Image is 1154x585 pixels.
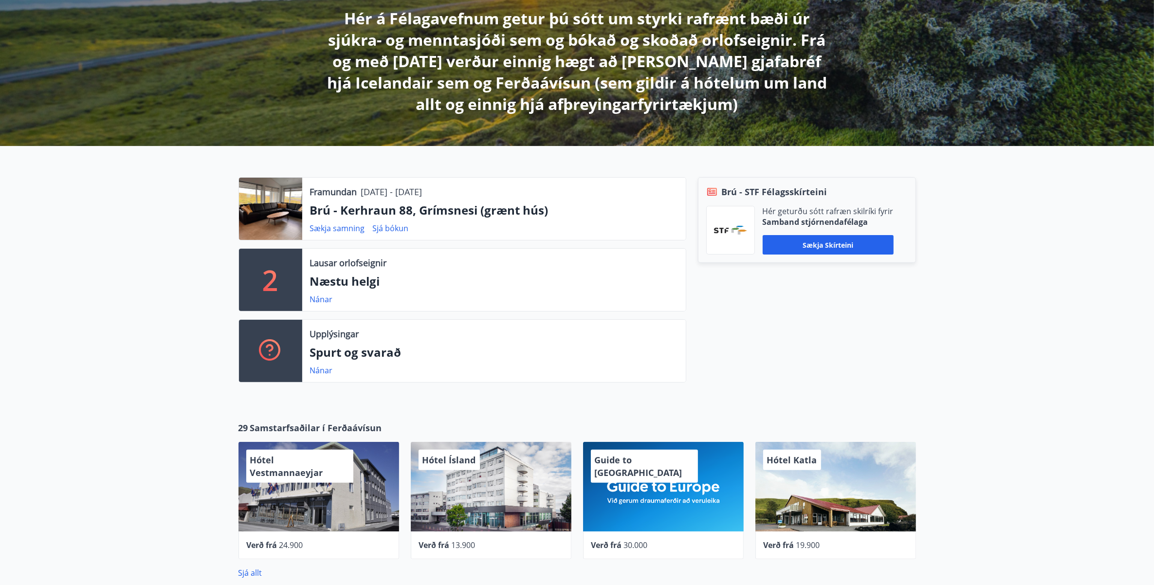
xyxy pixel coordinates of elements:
[310,328,359,340] p: Upplýsingar
[310,344,678,361] p: Spurt og svarað
[310,273,678,290] p: Næstu helgi
[310,365,333,376] a: Nánar
[767,454,817,466] span: Hótel Katla
[279,540,303,550] span: 24.900
[310,223,365,234] a: Sækja samning
[361,185,422,198] p: [DATE] - [DATE]
[591,540,622,550] span: Verð frá
[595,454,682,478] span: Guide to [GEOGRAPHIC_DATA]
[763,217,894,227] p: Samband stjórnendafélaga
[250,454,323,478] span: Hótel Vestmannaeyjar
[263,261,278,298] p: 2
[320,8,834,115] p: Hér á Félagavefnum getur þú sótt um styrki rafrænt bæði úr sjúkra- og menntasjóði sem og bókað og...
[247,540,277,550] span: Verð frá
[624,540,648,550] span: 30.000
[419,540,450,550] span: Verð frá
[763,235,894,255] button: Sækja skírteini
[796,540,820,550] span: 19.900
[250,421,382,434] span: Samstarfsaðilar í Ferðaávísun
[452,540,476,550] span: 13.900
[238,421,248,434] span: 29
[722,185,827,198] span: Brú - STF Félagsskírteini
[714,226,747,235] img: vjCaq2fThgY3EUYqSgpjEiBg6WP39ov69hlhuPVN.png
[373,223,409,234] a: Sjá bókun
[763,206,894,217] p: Hér geturðu sótt rafræn skilríki fyrir
[422,454,476,466] span: Hótel Ísland
[310,185,357,198] p: Framundan
[310,256,387,269] p: Lausar orlofseignir
[238,567,262,578] a: Sjá allt
[310,294,333,305] a: Nánar
[310,202,678,219] p: Brú - Kerhraun 88, Grímsnesi (grænt hús)
[764,540,794,550] span: Verð frá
